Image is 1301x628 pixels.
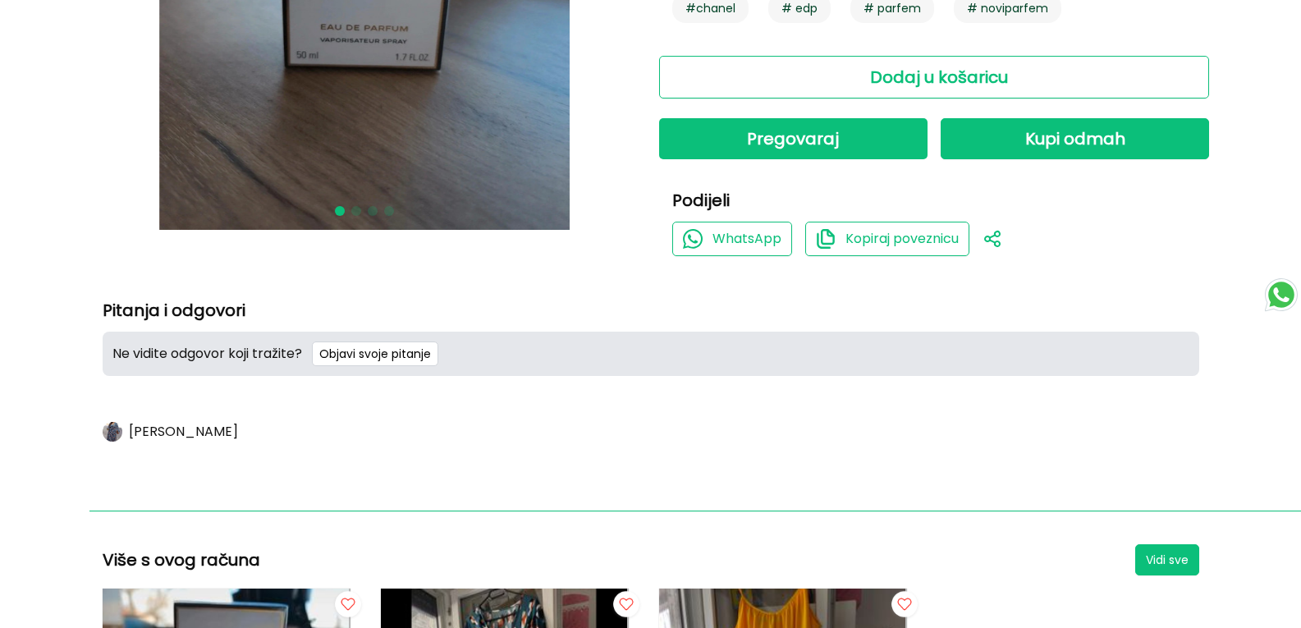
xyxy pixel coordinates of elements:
span: Kupi odmah [1025,127,1125,150]
button: Kupi odmah [941,118,1209,159]
h2: Pitanja i odgovori [103,302,1199,319]
img: follow button [332,589,364,621]
button: Dodaj u košaricu [659,56,1209,99]
h2: Podijeli [672,192,1196,209]
button: Pregovaraj [659,118,928,159]
button: WhatsApp [672,222,792,256]
img: follow button [888,589,921,621]
button: Objavi svoje pitanje [312,342,438,366]
img: Laura [103,422,122,442]
button: Kopiraj poveznicu [805,222,969,256]
h2: Više s ovog računa [103,552,260,568]
a: Vidi sve [1135,544,1199,575]
span: WhatsApp [712,231,781,247]
img: follow button [610,589,643,621]
p: Ne vidite odgovor koji tražite? [112,346,302,361]
a: [PERSON_NAME] [129,424,238,439]
span: Dodaj u košaricu [870,66,1008,89]
span: Kopiraj poveznicu [845,231,959,247]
